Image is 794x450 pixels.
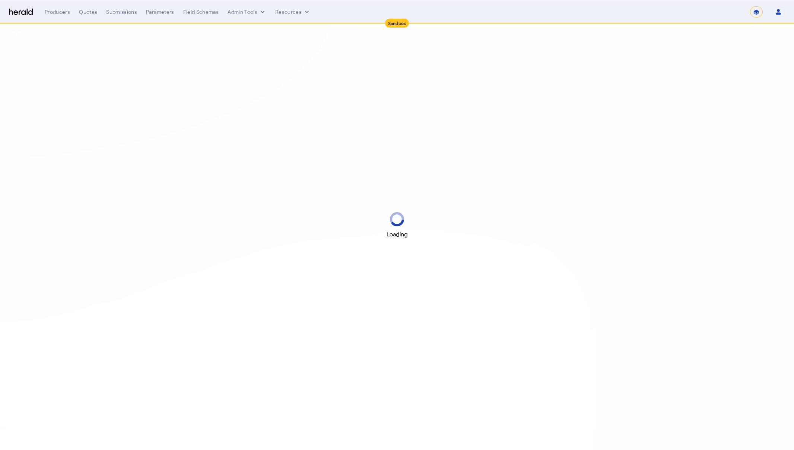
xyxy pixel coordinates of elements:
[275,8,311,16] button: Resources dropdown menu
[79,8,97,16] div: Quotes
[45,8,70,16] div: Producers
[228,8,266,16] button: internal dropdown menu
[385,19,409,28] div: Sandbox
[146,8,174,16] div: Parameters
[9,9,33,16] img: Herald Logo
[106,8,137,16] div: Submissions
[183,8,219,16] div: Field Schemas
